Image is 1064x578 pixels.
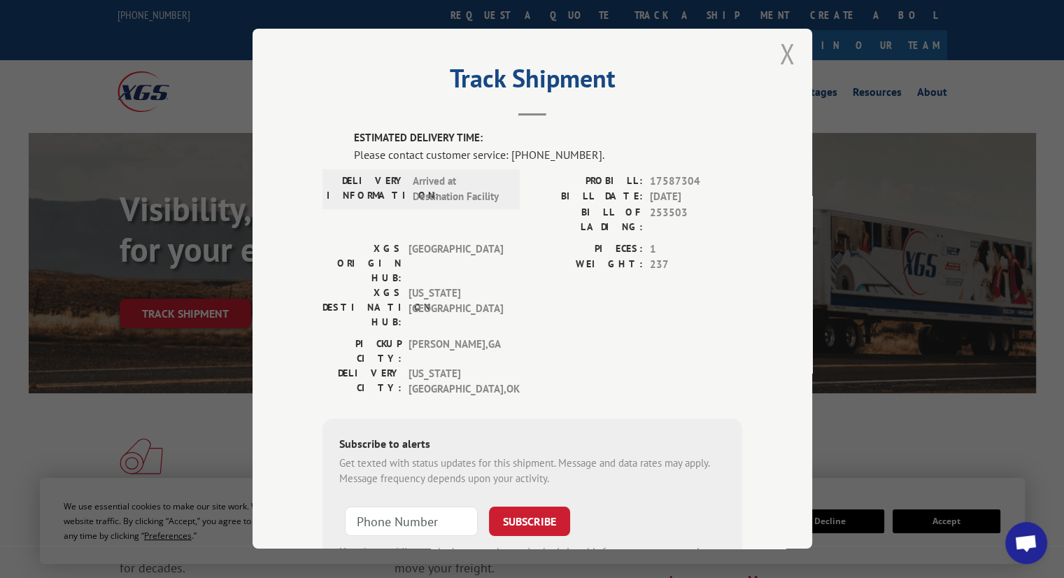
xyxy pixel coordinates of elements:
[532,241,643,258] label: PIECES:
[532,257,643,273] label: WEIGHT:
[532,189,643,205] label: BILL DATE:
[327,174,406,205] label: DELIVERY INFORMATION:
[650,241,742,258] span: 1
[650,205,742,234] span: 253503
[339,545,364,558] strong: Note:
[409,337,503,366] span: [PERSON_NAME] , GA
[779,35,795,72] button: Close modal
[339,456,725,487] div: Get texted with status updates for this shipment. Message and data rates may apply. Message frequ...
[409,366,503,397] span: [US_STATE][GEOGRAPHIC_DATA] , OK
[354,146,742,163] div: Please contact customer service: [PHONE_NUMBER].
[409,286,503,330] span: [US_STATE][GEOGRAPHIC_DATA]
[345,507,478,536] input: Phone Number
[354,130,742,146] label: ESTIMATED DELIVERY TIME:
[409,241,503,286] span: [GEOGRAPHIC_DATA]
[489,507,570,536] button: SUBSCRIBE
[322,241,402,286] label: XGS ORIGIN HUB:
[322,366,402,397] label: DELIVERY CITY:
[532,205,643,234] label: BILL OF LADING:
[339,435,725,456] div: Subscribe to alerts
[650,189,742,205] span: [DATE]
[322,286,402,330] label: XGS DESTINATION HUB:
[413,174,507,205] span: Arrived at Destination Facility
[650,174,742,190] span: 17587304
[1005,522,1047,564] a: Open chat
[322,337,402,366] label: PICKUP CITY:
[322,69,742,95] h2: Track Shipment
[650,257,742,273] span: 237
[532,174,643,190] label: PROBILL:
